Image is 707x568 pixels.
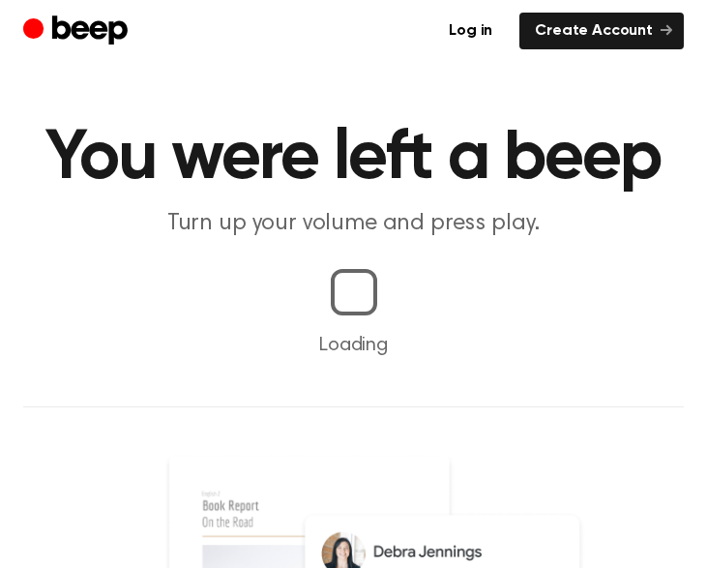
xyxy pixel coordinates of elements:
p: Turn up your volume and press play. [23,209,684,238]
h1: You were left a beep [23,124,684,194]
a: Create Account [519,13,684,49]
a: Beep [23,13,133,50]
p: Loading [23,331,684,360]
a: Log in [433,13,508,49]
